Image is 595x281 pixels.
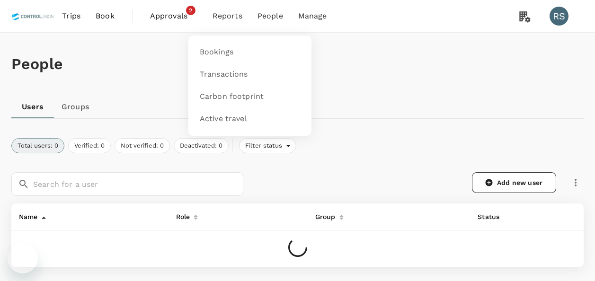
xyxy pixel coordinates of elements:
span: Approvals [150,10,197,22]
a: Groups [54,96,97,118]
button: Total users: 0 [11,138,64,153]
img: Control Union Malaysia Sdn. Bhd. [11,6,54,26]
iframe: Button to launch messaging window [8,243,38,273]
span: 2 [186,6,195,15]
input: Search for a user [33,172,243,196]
div: RS [550,7,568,26]
span: Carbon footprint [200,91,264,102]
span: Reports [213,10,242,22]
button: Verified: 0 [68,138,111,153]
span: Trips [62,10,80,22]
a: Bookings [194,41,306,63]
a: Carbon footprint [194,86,306,108]
a: Add new user [472,172,556,193]
span: Bookings [200,47,233,58]
h1: People [11,55,584,73]
a: Active travel [194,108,306,130]
span: Manage [298,10,327,22]
span: People [258,10,283,22]
div: Group [311,207,336,222]
div: Role [172,207,190,222]
button: Not verified: 0 [115,138,170,153]
th: Status [470,203,527,230]
a: Transactions [194,63,306,86]
div: Filter status [239,138,296,153]
div: Name [15,207,38,222]
span: Transactions [200,69,248,80]
a: Users [11,96,54,118]
span: Active travel [200,114,247,124]
button: Deactivated: 0 [174,138,229,153]
span: Filter status [240,141,286,150]
span: Book [96,10,115,22]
